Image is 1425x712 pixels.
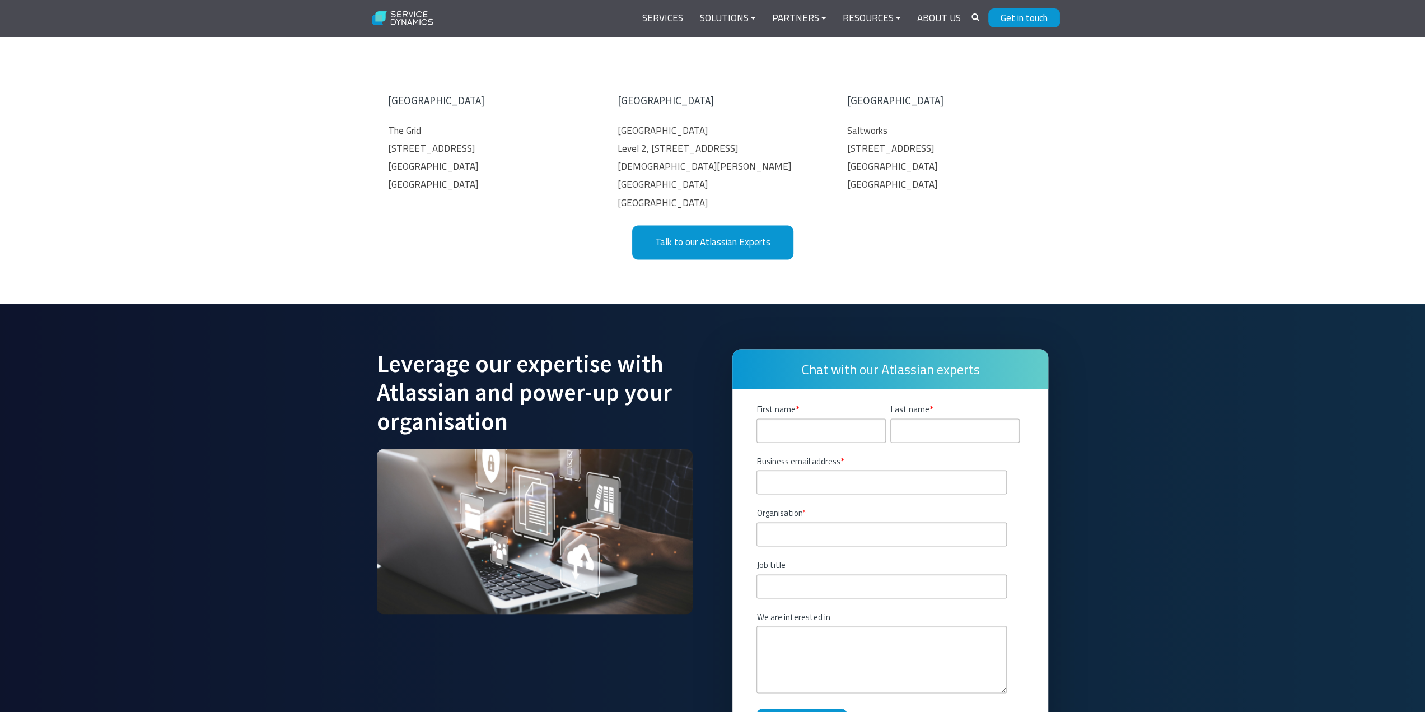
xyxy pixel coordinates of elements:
h5: [GEOGRAPHIC_DATA] [847,93,1037,108]
span: Leverage our expertise with Atlassian and power-up your organisation [377,348,672,436]
span: First name [756,402,795,415]
div: Chat with our Atlassian experts [732,349,1048,389]
a: Services [634,5,692,32]
span: The Grid [388,123,421,138]
span: Last name [890,402,929,415]
a: About Us [909,5,969,32]
span: [STREET_ADDRESS] [388,141,475,156]
span: Job title [756,558,785,571]
span: Saltworks [STREET_ADDRESS] [GEOGRAPHIC_DATA] [GEOGRAPHIC_DATA] [847,123,937,192]
img: Service Dynamics Logo - White [366,4,440,33]
span: Business email address [756,454,840,467]
h5: [GEOGRAPHIC_DATA] [618,93,807,108]
span: [GEOGRAPHIC_DATA] Level 2, [STREET_ADDRESS][DEMOGRAPHIC_DATA][PERSON_NAME] [GEOGRAPHIC_DATA] [618,123,791,192]
span: Organisation [756,506,802,519]
span: [GEOGRAPHIC_DATA] [GEOGRAPHIC_DATA] [388,159,478,192]
a: Talk to our Atlassian Experts [632,225,793,259]
img: Ground-breaking [377,449,693,614]
a: Partners [764,5,834,32]
a: Get in touch [988,8,1060,27]
a: Solutions [692,5,764,32]
div: Navigation Menu [634,5,969,32]
h5: [GEOGRAPHIC_DATA] [388,93,578,108]
span: [GEOGRAPHIC_DATA] [618,123,791,210]
a: Resources [834,5,909,32]
span: We are interested in [756,610,830,623]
